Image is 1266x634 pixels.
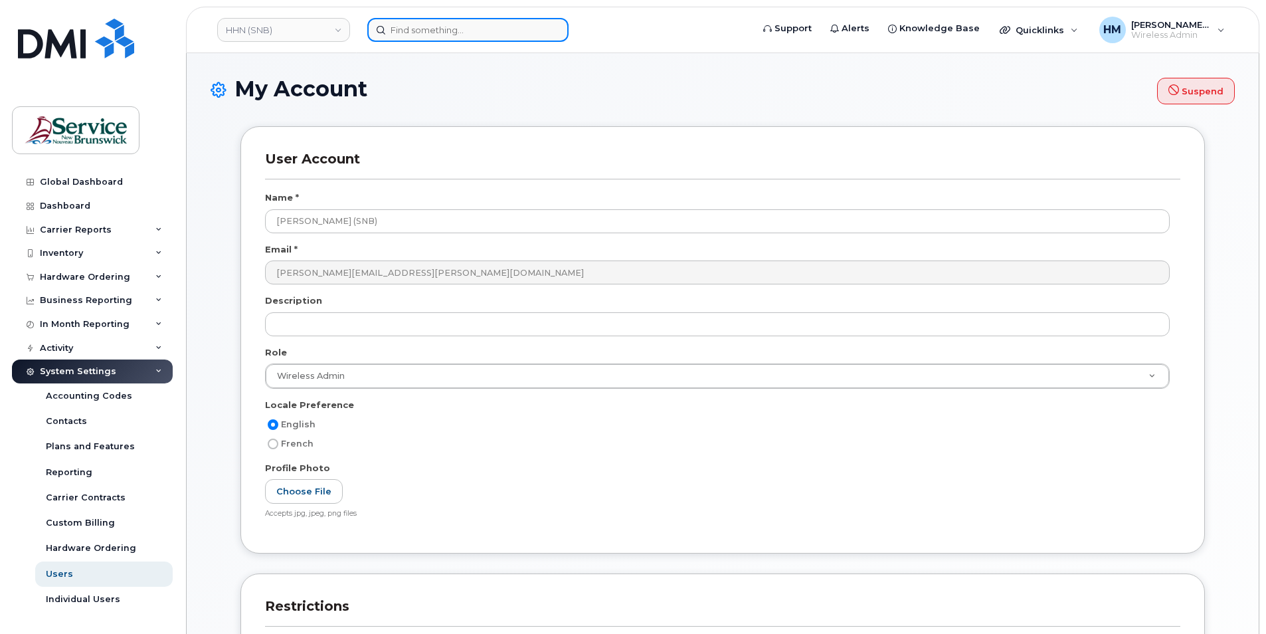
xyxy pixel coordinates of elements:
[265,399,354,411] label: Locale Preference
[265,462,330,475] label: Profile Photo
[265,346,287,359] label: Role
[265,243,298,256] label: Email *
[265,151,1180,179] h3: User Account
[265,598,1180,627] h3: Restrictions
[281,439,314,449] span: French
[281,419,316,429] span: English
[265,509,1170,519] div: Accepts jpg, jpeg, png files
[266,364,1169,388] a: Wireless Admin
[268,439,278,449] input: French
[211,77,1235,104] h1: My Account
[268,419,278,430] input: English
[1157,78,1235,104] button: Suspend
[269,370,345,382] span: Wireless Admin
[265,294,322,307] label: Description
[265,191,299,204] label: Name *
[265,479,343,504] label: Choose File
